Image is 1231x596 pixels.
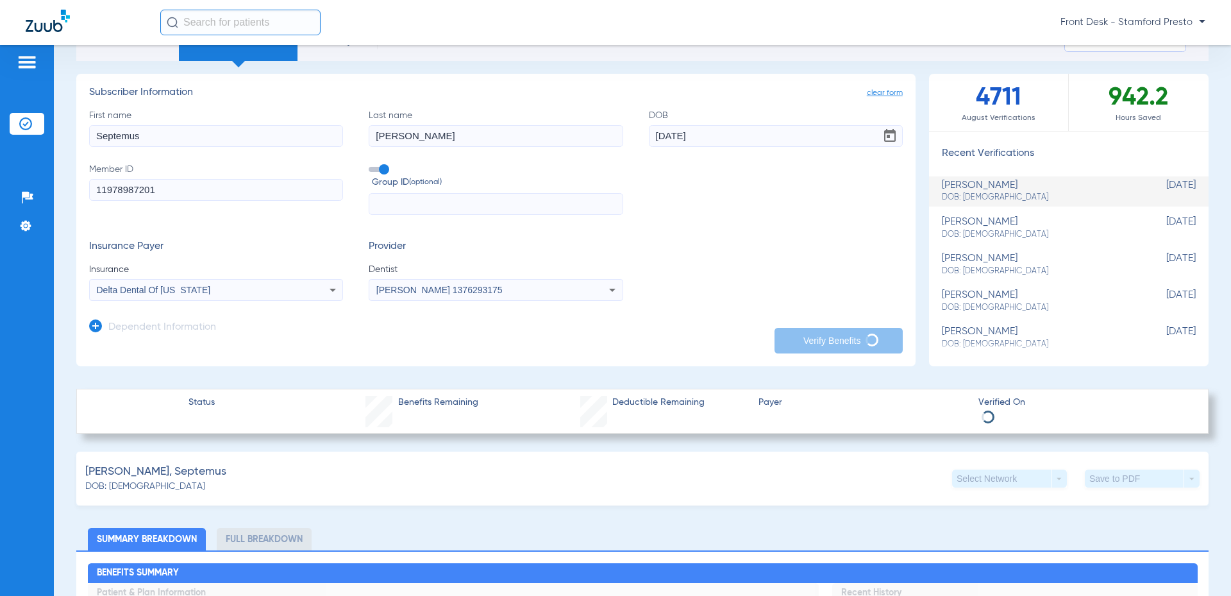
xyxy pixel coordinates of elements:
[1069,74,1209,131] div: 942.2
[369,241,623,253] h3: Provider
[1132,326,1196,350] span: [DATE]
[758,396,967,409] span: Payer
[160,10,321,35] input: Search for patients
[1132,253,1196,277] span: [DATE]
[167,17,178,28] img: Search Icon
[89,87,903,99] h3: Subscriber Information
[649,109,903,147] label: DOB
[372,176,623,189] span: Group ID
[217,528,312,550] li: Full Breakdown
[88,528,206,550] li: Summary Breakdown
[1132,216,1196,240] span: [DATE]
[89,163,343,216] label: Member ID
[1060,16,1205,29] span: Front Desk - Stamford Presto
[89,109,343,147] label: First name
[942,180,1132,203] div: [PERSON_NAME]
[89,179,343,201] input: Member ID
[369,125,623,147] input: Last name
[942,229,1132,241] span: DOB: [DEMOGRAPHIC_DATA]
[409,176,442,189] small: (optional)
[649,125,903,147] input: DOBOpen calendar
[877,123,903,149] button: Open calendar
[942,253,1132,277] div: [PERSON_NAME]
[867,87,903,99] span: clear form
[942,302,1132,314] span: DOB: [DEMOGRAPHIC_DATA]
[85,464,226,480] span: [PERSON_NAME], Septemus
[97,285,211,295] span: Delta Dental Of [US_STATE]
[1132,180,1196,203] span: [DATE]
[942,192,1132,203] span: DOB: [DEMOGRAPHIC_DATA]
[942,326,1132,350] div: [PERSON_NAME]
[89,125,343,147] input: First name
[398,396,478,409] span: Benefits Remaining
[85,480,205,493] span: DOB: [DEMOGRAPHIC_DATA]
[929,112,1068,124] span: August Verifications
[1132,289,1196,313] span: [DATE]
[942,339,1132,350] span: DOB: [DEMOGRAPHIC_DATA]
[775,328,903,353] button: Verify Benefits
[17,55,37,70] img: hamburger-icon
[1069,112,1209,124] span: Hours Saved
[942,289,1132,313] div: [PERSON_NAME]
[612,396,705,409] span: Deductible Remaining
[369,109,623,147] label: Last name
[376,285,503,295] span: [PERSON_NAME] 1376293175
[88,563,1198,584] h2: Benefits Summary
[1167,534,1231,596] iframe: Chat Widget
[108,321,216,334] h3: Dependent Information
[369,263,623,276] span: Dentist
[188,396,215,409] span: Status
[89,241,343,253] h3: Insurance Payer
[942,266,1132,277] span: DOB: [DEMOGRAPHIC_DATA]
[978,396,1187,409] span: Verified On
[942,216,1132,240] div: [PERSON_NAME]
[929,148,1209,160] h3: Recent Verifications
[26,10,70,32] img: Zuub Logo
[929,74,1069,131] div: 4711
[89,263,343,276] span: Insurance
